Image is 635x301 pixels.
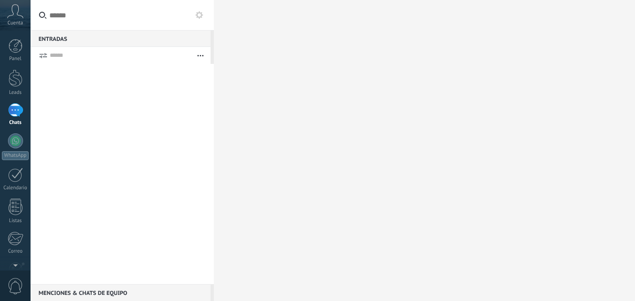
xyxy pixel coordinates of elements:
[2,120,29,126] div: Chats
[2,185,29,191] div: Calendario
[8,20,23,26] span: Cuenta
[2,151,29,160] div: WhatsApp
[2,248,29,255] div: Correo
[190,47,211,64] button: Más
[31,284,211,301] div: Menciones & Chats de equipo
[2,218,29,224] div: Listas
[2,56,29,62] div: Panel
[31,30,211,47] div: Entradas
[2,90,29,96] div: Leads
